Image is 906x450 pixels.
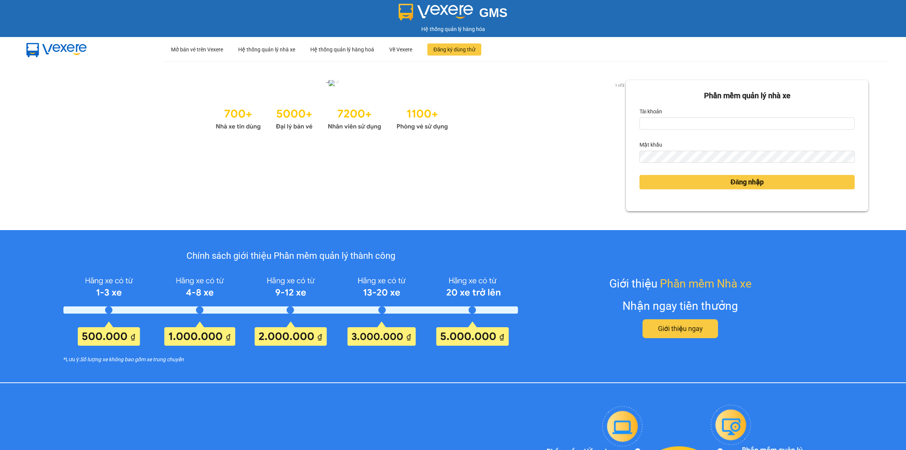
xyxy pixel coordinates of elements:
span: Đăng ký dùng thử [433,45,475,54]
a: GMS [399,11,508,17]
div: Hệ thống quản lý hàng hoá [310,37,374,62]
div: Chính sách giới thiệu Phần mềm quản lý thành công [63,249,518,263]
li: slide item 1 [326,79,329,82]
img: mbUUG5Q.png [19,37,94,62]
span: Phần mềm Nhà xe [660,275,752,292]
img: policy-intruduce-detail.png [63,273,518,346]
label: Tài khoản [639,105,662,118]
span: Đăng nhập [730,177,764,187]
div: Hệ thống quản lý hàng hóa [2,25,904,33]
input: Tài khoản [639,118,855,130]
li: slide item 2 [335,79,338,82]
p: 1 of 2 [613,80,626,90]
span: Giới thiệu ngay [658,323,703,334]
div: Nhận ngay tiền thưởng [622,297,738,315]
button: next slide / item [615,80,626,88]
div: Về Vexere [389,37,412,62]
input: Mật khẩu [639,151,855,163]
div: *Lưu ý: [63,355,518,363]
label: Mật khẩu [639,139,662,151]
img: Statistics.png [216,104,448,132]
img: logo 2 [399,4,473,20]
div: Giới thiệu [609,275,752,292]
button: previous slide / item [38,80,48,88]
i: Số lượng xe không bao gồm xe trung chuyển [80,355,184,363]
div: Hệ thống quản lý nhà xe [238,37,295,62]
button: Đăng nhập [639,175,855,189]
div: Phần mềm quản lý nhà xe [639,90,855,102]
button: Giới thiệu ngay [643,319,718,338]
div: Mở bán vé trên Vexere [171,37,223,62]
span: GMS [479,6,507,20]
button: Đăng ký dùng thử [427,43,481,56]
